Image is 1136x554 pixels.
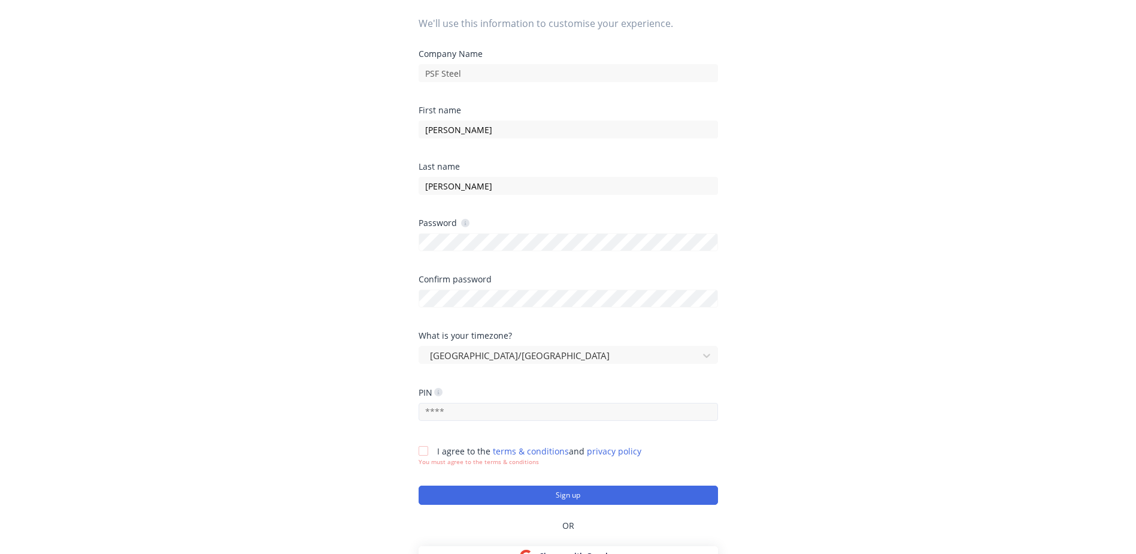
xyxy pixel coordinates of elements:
div: PIN [419,387,443,398]
button: Sign up [419,486,718,505]
keeper-lock: Open Keeper Popup [698,405,712,419]
div: You must agree to the terms & conditions [419,457,641,466]
div: Company Name [419,50,718,58]
div: What is your timezone? [419,332,718,340]
div: First name [419,106,718,115]
div: OR [419,505,718,546]
span: We'll use this information to customise your experience. [419,16,718,31]
a: terms & conditions [493,445,569,457]
a: privacy policy [587,445,641,457]
span: I agree to the and [437,445,641,457]
div: Confirm password [419,275,718,284]
div: Password [419,217,469,228]
div: Last name [419,162,718,171]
